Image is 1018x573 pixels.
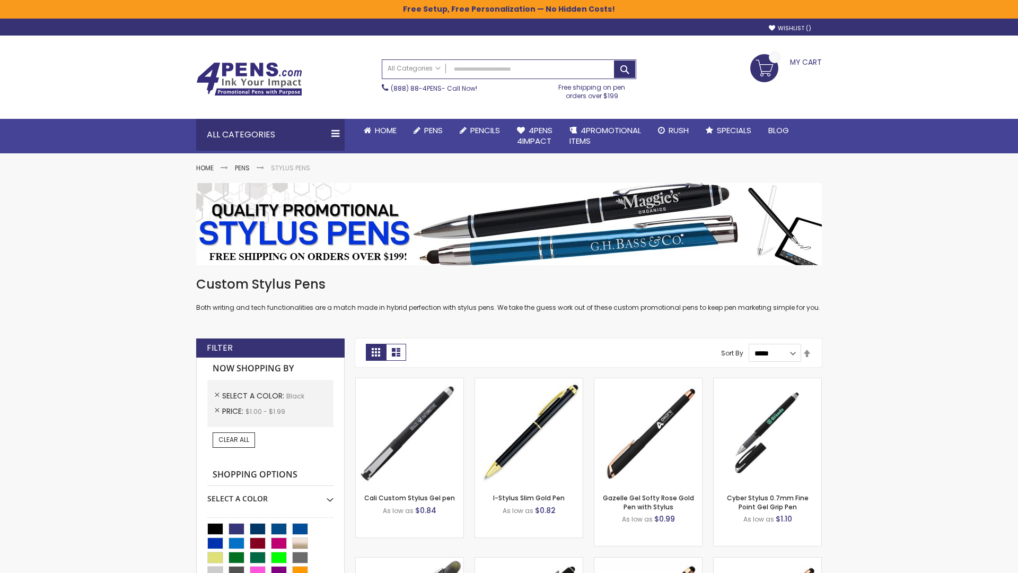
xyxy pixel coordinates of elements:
[366,344,386,361] strong: Grid
[517,125,552,146] span: 4Pens 4impact
[650,119,697,142] a: Rush
[196,183,822,265] img: Stylus Pens
[697,119,760,142] a: Specials
[356,378,463,387] a: Cali Custom Stylus Gel pen-Black
[245,407,285,416] span: $1.00 - $1.99
[388,64,441,73] span: All Categories
[714,557,821,566] a: Gazelle Gel Softy Rose Gold Pen with Stylus - ColorJet-Black
[196,62,302,96] img: 4Pens Custom Pens and Promotional Products
[594,378,702,387] a: Gazelle Gel Softy Rose Gold Pen with Stylus-Black
[196,163,214,172] a: Home
[561,119,650,153] a: 4PROMOTIONALITEMS
[235,163,250,172] a: Pens
[218,435,249,444] span: Clear All
[769,24,811,32] a: Wishlist
[356,557,463,566] a: Souvenir® Jalan Highlighter Stylus Pen Combo-Black
[222,390,286,401] span: Select A Color
[776,514,792,524] span: $1.10
[375,125,397,136] span: Home
[286,392,304,401] span: Black
[355,119,405,142] a: Home
[196,276,822,293] h1: Custom Stylus Pens
[622,515,653,524] span: As low as
[654,514,675,524] span: $0.99
[391,84,477,93] span: - Call Now!
[743,515,774,524] span: As low as
[594,378,702,486] img: Gazelle Gel Softy Rose Gold Pen with Stylus-Black
[222,406,245,416] span: Price
[768,125,789,136] span: Blog
[364,493,455,502] a: Cali Custom Stylus Gel pen
[717,125,751,136] span: Specials
[669,125,689,136] span: Rush
[207,486,334,504] div: Select A Color
[760,119,797,142] a: Blog
[503,506,533,515] span: As low as
[383,506,414,515] span: As low as
[721,349,743,358] label: Sort By
[382,60,446,77] a: All Categories
[405,119,451,142] a: Pens
[451,119,508,142] a: Pencils
[714,378,821,486] img: Cyber Stylus 0.7mm Fine Point Gel Grip Pen-Black
[727,493,809,511] a: Cyber Stylus 0.7mm Fine Point Gel Grip Pen
[508,119,561,153] a: 4Pens4impact
[475,378,583,486] img: I-Stylus Slim Gold-Black
[356,378,463,486] img: Cali Custom Stylus Gel pen-Black
[271,163,310,172] strong: Stylus Pens
[475,557,583,566] a: Custom Soft Touch® Metal Pens with Stylus-Black
[391,84,442,93] a: (888) 88-4PENS
[603,493,694,511] a: Gazelle Gel Softy Rose Gold Pen with Stylus
[213,432,255,447] a: Clear All
[207,358,334,380] strong: Now Shopping by
[207,342,233,354] strong: Filter
[569,125,641,146] span: 4PROMOTIONAL ITEMS
[548,79,637,100] div: Free shipping on pen orders over $199
[535,505,556,516] span: $0.82
[493,493,565,502] a: I-Stylus Slim Gold Pen
[196,119,345,151] div: All Categories
[207,464,334,487] strong: Shopping Options
[470,125,500,136] span: Pencils
[415,505,436,516] span: $0.84
[594,557,702,566] a: Islander Softy Rose Gold Gel Pen with Stylus-Black
[196,276,822,312] div: Both writing and tech functionalities are a match made in hybrid perfection with stylus pens. We ...
[714,378,821,387] a: Cyber Stylus 0.7mm Fine Point Gel Grip Pen-Black
[424,125,443,136] span: Pens
[475,378,583,387] a: I-Stylus Slim Gold-Black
